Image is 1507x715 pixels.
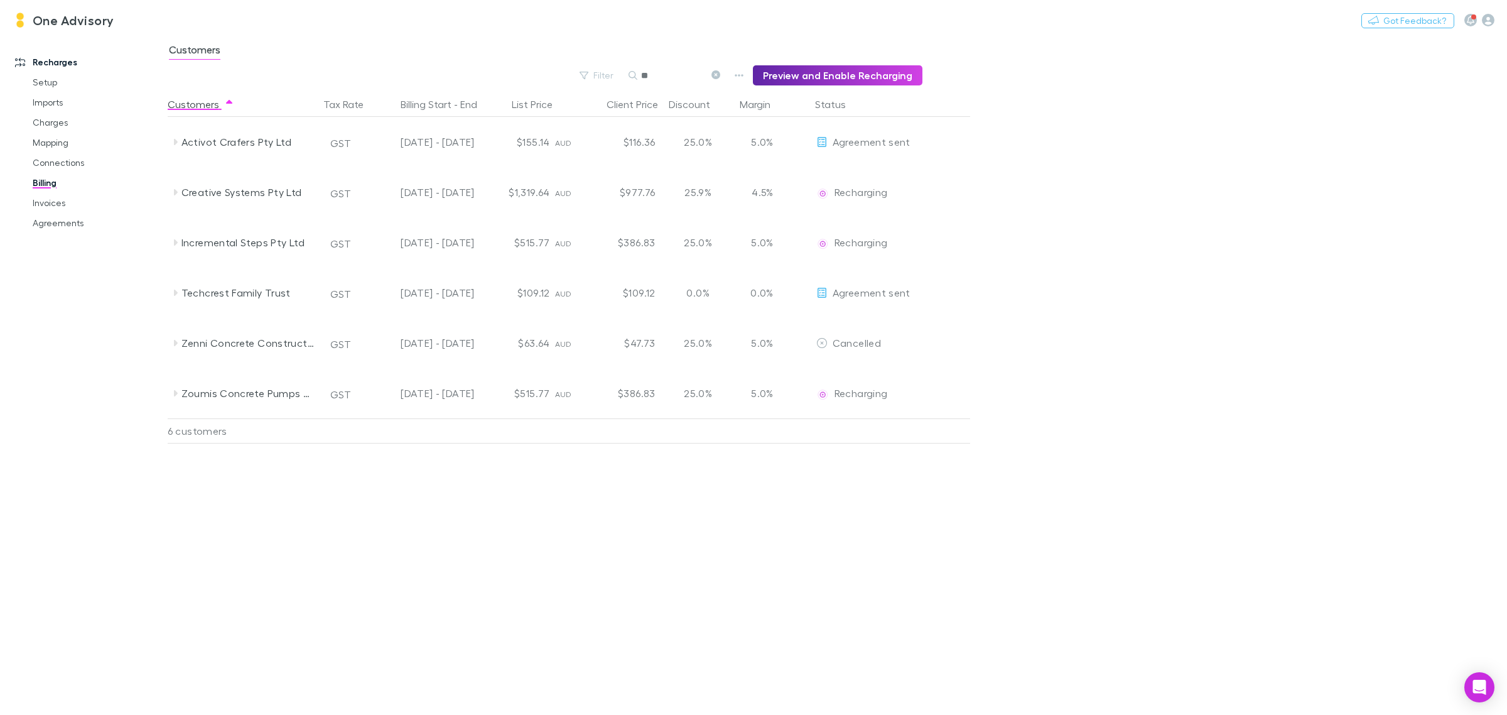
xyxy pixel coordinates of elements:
[480,318,555,368] div: $63.64
[20,72,177,92] a: Setup
[661,318,736,368] div: 25.0%
[168,117,976,167] div: Activot Crafers Pty LtdGST[DATE] - [DATE]$155.14AUD$116.3625.0%5.0%EditAgreement sent
[181,217,315,268] div: Incremental Steps Pty Ltd
[168,368,976,418] div: Zoumis Concrete Pumps Pty LtdGST[DATE] - [DATE]$515.77AUD$386.8325.0%5.0%EditRechargingRecharging
[325,183,357,204] button: GST
[323,92,379,117] button: Tax Rate
[661,217,736,268] div: 25.0%
[480,268,555,318] div: $109.12
[372,318,475,368] div: [DATE] - [DATE]
[585,217,661,268] div: $386.83
[169,43,220,60] span: Customers
[20,133,177,153] a: Mapping
[835,387,888,399] span: Recharging
[607,92,673,117] button: Client Price
[585,318,661,368] div: $47.73
[325,284,357,304] button: GST
[555,289,572,298] span: AUD
[585,368,661,418] div: $386.83
[741,134,774,150] p: 5.0%
[512,92,568,117] button: List Price
[555,188,572,198] span: AUD
[833,136,910,148] span: Agreement sent
[372,167,475,217] div: [DATE] - [DATE]
[168,167,976,217] div: Creative Systems Pty LtdGST[DATE] - [DATE]$1,319.64AUD$977.7625.9%4.5%EditRechargingRecharging
[585,268,661,318] div: $109.12
[168,92,234,117] button: Customers
[181,318,315,368] div: Zenni Concrete Constructions Pty Ltd
[661,117,736,167] div: 25.0%
[480,217,555,268] div: $515.77
[661,268,736,318] div: 0.0%
[555,239,572,248] span: AUD
[5,5,122,35] a: One Advisory
[555,390,572,399] span: AUD
[835,236,888,248] span: Recharging
[3,52,177,72] a: Recharges
[816,388,829,401] img: Recharging
[741,386,774,401] p: 5.0%
[372,368,475,418] div: [DATE] - [DATE]
[835,186,888,198] span: Recharging
[20,213,177,233] a: Agreements
[1361,13,1454,28] button: Got Feedback?
[372,217,475,268] div: [DATE] - [DATE]
[20,92,177,112] a: Imports
[833,337,881,349] span: Cancelled
[669,92,725,117] button: Discount
[33,13,114,28] h3: One Advisory
[168,268,976,318] div: Techcrest Family TrustGST[DATE] - [DATE]$109.12AUD$109.120.0%0.0%EditAgreement sent
[181,268,315,318] div: Techcrest Family Trust
[480,368,555,418] div: $515.77
[181,368,315,418] div: Zoumis Concrete Pumps Pty Ltd
[168,318,976,368] div: Zenni Concrete Constructions Pty LtdGST[DATE] - [DATE]$63.64AUD$47.7325.0%5.0%EditCancelled
[325,334,357,354] button: GST
[555,138,572,148] span: AUD
[585,117,661,167] div: $116.36
[661,167,736,217] div: 25.9%
[661,368,736,418] div: 25.0%
[401,92,492,117] button: Billing Start - End
[573,68,621,83] button: Filter
[833,287,910,298] span: Agreement sent
[181,167,315,217] div: Creative Systems Pty Ltd
[480,167,555,217] div: $1,319.64
[325,234,357,254] button: GST
[325,385,357,405] button: GST
[585,167,661,217] div: $977.76
[372,268,475,318] div: [DATE] - [DATE]
[372,117,475,167] div: [DATE] - [DATE]
[480,117,555,167] div: $155.14
[20,173,177,193] a: Billing
[20,193,177,213] a: Invoices
[741,285,774,300] p: 0.0%
[815,92,861,117] button: Status
[1464,672,1494,702] div: Open Intercom Messenger
[325,133,357,153] button: GST
[555,339,572,349] span: AUD
[740,92,786,117] button: Margin
[20,153,177,173] a: Connections
[741,336,774,351] p: 5.0%
[816,187,829,200] img: Recharging
[168,418,318,444] div: 6 customers
[741,185,774,200] p: 4.5%
[816,237,829,250] img: Recharging
[753,65,922,85] button: Preview and Enable Recharging
[168,217,976,268] div: Incremental Steps Pty LtdGST[DATE] - [DATE]$515.77AUD$386.8325.0%5.0%EditRechargingRecharging
[181,117,315,167] div: Activot Crafers Pty Ltd
[741,235,774,250] p: 5.0%
[13,13,28,28] img: One Advisory's Logo
[20,112,177,133] a: Charges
